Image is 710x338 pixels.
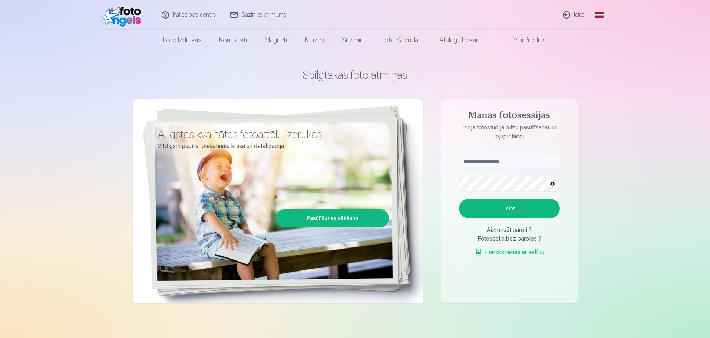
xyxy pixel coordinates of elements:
[154,30,210,50] a: Foto izdrukas
[210,30,256,50] a: Komplekti
[452,123,567,141] p: Ieeja fotostudijā bilžu pasūtīšanai un lejupielādei
[158,128,383,141] h3: Augstas kvalitātes fotoattēlu izdrukas
[459,199,560,218] button: Ieiet
[459,226,560,234] div: Aizmirsāt paroli ?
[102,3,145,27] img: /fa1
[372,30,430,50] a: Foto kalendāri
[493,30,557,50] a: Visi produkti
[277,210,388,226] a: Pasūtīšanas sākšana
[430,30,493,50] a: Atslēgu piekariņi
[256,30,296,50] a: Magnēti
[296,30,333,50] a: Krūzes
[158,141,383,151] p: 210 gsm papīrs, piesātināta krāsa un detalizācija
[475,248,544,257] a: Pierakstieties ar selfiju
[459,234,560,243] div: Fotosesija bez paroles ?
[333,30,372,50] a: Suvenīri
[133,68,578,82] h1: Spilgtākās foto atmiņas
[452,110,567,123] h4: Manas fotosessijas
